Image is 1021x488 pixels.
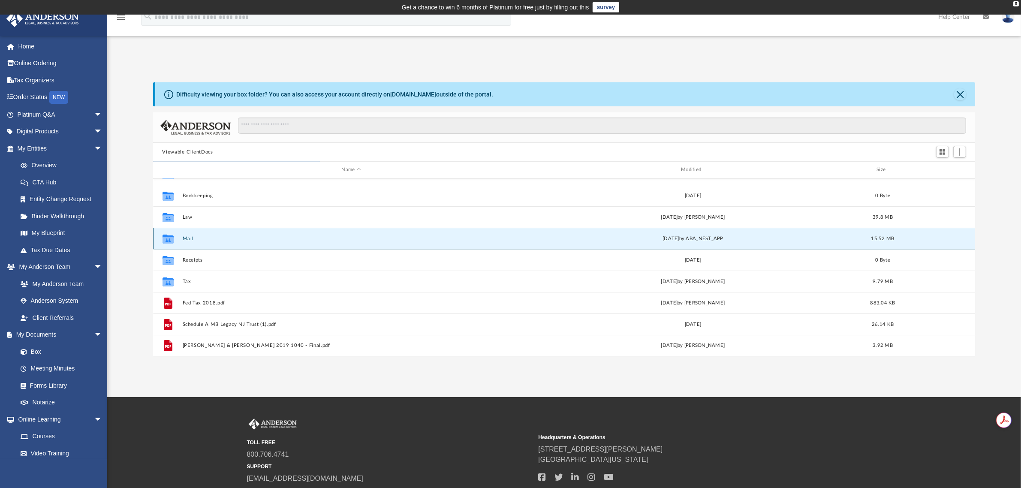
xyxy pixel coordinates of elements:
a: [STREET_ADDRESS][PERSON_NAME] [539,446,663,453]
div: id [904,166,964,174]
div: [DATE] [524,256,862,264]
span: arrow_drop_down [94,411,111,428]
div: grid [153,179,976,356]
span: 0 Byte [875,193,890,198]
a: My Documentsarrow_drop_down [6,326,111,343]
span: 883.04 KB [870,300,895,305]
span: arrow_drop_down [94,259,111,276]
span: arrow_drop_down [94,106,111,124]
a: Digital Productsarrow_drop_down [6,123,115,140]
img: User Pic [1002,11,1015,23]
a: Tax Due Dates [12,241,115,259]
button: Receipts [182,257,520,263]
a: Video Training [12,445,107,462]
a: My Entitiesarrow_drop_down [6,140,115,157]
div: id [157,166,178,174]
a: menu [116,16,126,22]
div: Size [865,166,900,174]
span: 3.92 MB [873,343,893,348]
span: 0 Byte [875,257,890,262]
button: Viewable-ClientDocs [162,148,213,156]
a: CTA Hub [12,174,115,191]
a: Courses [12,428,111,445]
small: SUPPORT [247,463,533,470]
a: [GEOGRAPHIC_DATA][US_STATE] [539,456,648,463]
a: 800.706.4741 [247,451,289,458]
a: Order StatusNEW [6,89,115,106]
a: Client Referrals [12,309,111,326]
i: search [143,12,153,21]
div: [DATE] by ABA_NEST_APP [524,235,862,242]
button: Switch to Grid View [936,146,949,158]
span: arrow_drop_down [94,326,111,344]
small: TOLL FREE [247,439,533,446]
button: Close [954,88,966,100]
div: close [1013,1,1019,6]
a: Online Learningarrow_drop_down [6,411,111,428]
button: [PERSON_NAME] & [PERSON_NAME] 2019 1040 - Final.pdf [182,343,520,348]
div: [DATE] by [PERSON_NAME] [524,342,862,349]
button: Schedule A MB Legacy NJ Trust (1).pdf [182,322,520,327]
div: [DATE] by [PERSON_NAME] [524,299,862,307]
div: [DATE] by [PERSON_NAME] [524,277,862,285]
div: Name [182,166,520,174]
span: 15.52 MB [871,236,894,241]
i: menu [116,12,126,22]
a: Home [6,38,115,55]
div: Difficulty viewing your box folder? You can also access your account directly on outside of the p... [176,90,494,99]
button: Mail [182,236,520,241]
a: My Blueprint [12,225,111,242]
a: Box [12,343,107,360]
a: [EMAIL_ADDRESS][DOMAIN_NAME] [247,475,363,482]
span: 26.14 KB [871,322,893,326]
div: Modified [524,166,861,174]
button: Tax [182,279,520,284]
a: [DOMAIN_NAME] [391,91,437,98]
a: My Anderson Team [12,275,107,292]
div: [DATE] by [PERSON_NAME] [524,213,862,221]
div: Get a chance to win 6 months of Platinum for free just by filling out this [402,2,589,12]
input: Search files and folders [238,117,966,134]
div: [DATE] [524,320,862,328]
small: Headquarters & Operations [539,434,824,441]
a: survey [593,2,619,12]
button: Bookkeeping [182,193,520,199]
a: Online Ordering [6,55,115,72]
button: Fed Tax 2018.pdf [182,300,520,306]
span: 39.8 MB [873,214,893,219]
a: Forms Library [12,377,107,394]
span: arrow_drop_down [94,140,111,157]
button: Law [182,214,520,220]
a: Meeting Minutes [12,360,111,377]
a: Notarize [12,394,111,411]
div: [DATE] [524,192,862,199]
a: Tax Organizers [6,72,115,89]
a: Anderson System [12,292,111,310]
img: Anderson Advisors Platinum Portal [4,10,81,27]
img: Anderson Advisors Platinum Portal [247,419,298,430]
a: Entity Change Request [12,191,115,208]
a: Overview [12,157,115,174]
a: Binder Walkthrough [12,208,115,225]
span: 9.79 MB [873,279,893,283]
button: Add [953,146,966,158]
a: Platinum Q&Aarrow_drop_down [6,106,115,123]
div: NEW [49,91,68,104]
a: My Anderson Teamarrow_drop_down [6,259,111,276]
span: arrow_drop_down [94,123,111,141]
